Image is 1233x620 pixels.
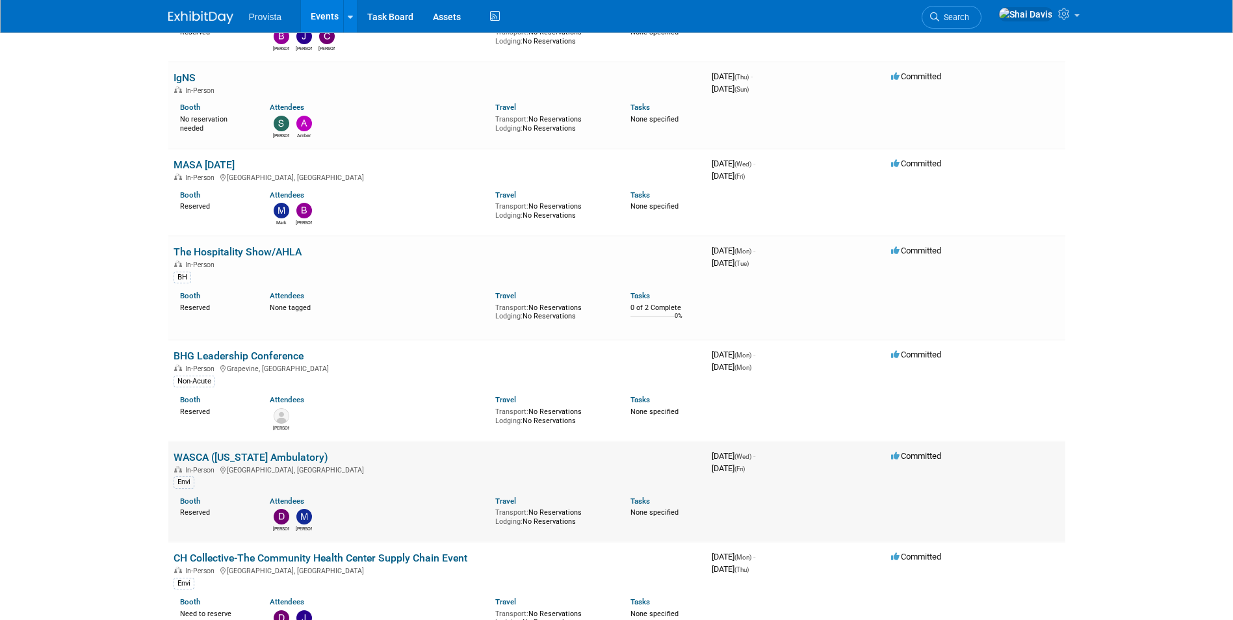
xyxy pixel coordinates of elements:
a: CH Collective-The Community Health Center Supply Chain Event [174,552,467,564]
img: In-Person Event [174,365,182,371]
a: Booth [180,103,200,112]
span: Transport: [495,610,528,618]
span: In-Person [185,174,218,182]
div: Mark Maki [273,218,289,226]
span: None specified [630,610,679,618]
span: - [753,451,755,461]
img: Beth Chan [274,29,289,44]
span: In-Person [185,567,218,575]
span: (Mon) [734,352,751,359]
a: Attendees [270,291,304,300]
img: Amber Barron [296,116,312,131]
div: Clifford Parker [318,44,335,52]
span: [DATE] [712,171,745,181]
span: (Sun) [734,86,749,93]
span: Lodging: [495,517,523,526]
div: No Reservations No Reservations [495,405,611,425]
span: Lodging: [495,417,523,425]
div: Mitchell Bowman [296,524,312,532]
a: Tasks [630,497,650,506]
img: Mitchell Bowman [296,509,312,524]
img: In-Person Event [174,567,182,573]
div: Ron Krisman [273,424,289,432]
span: In-Person [185,365,218,373]
a: Tasks [630,190,650,200]
span: Transport: [495,508,528,517]
img: Beth Chan [296,203,312,218]
a: Tasks [630,103,650,112]
a: Tasks [630,395,650,404]
span: None specified [630,508,679,517]
img: In-Person Event [174,466,182,472]
img: Shai Davis [998,7,1053,21]
div: 0 of 2 Complete [630,304,701,313]
div: Reserved [180,405,251,417]
a: Attendees [270,103,304,112]
a: Booth [180,190,200,200]
a: Travel [495,497,516,506]
div: Debbie Treat [273,524,289,532]
a: IgNS [174,71,196,84]
a: Booth [180,395,200,404]
span: Transport: [495,304,528,312]
div: Non-Acute [174,376,215,387]
div: No Reservations No Reservations [495,25,611,45]
span: Transport: [495,202,528,211]
span: (Wed) [734,161,751,168]
span: [DATE] [712,246,755,255]
img: Mark Maki [274,203,289,218]
div: Reserved [180,506,251,517]
a: Attendees [270,190,304,200]
div: [GEOGRAPHIC_DATA], [GEOGRAPHIC_DATA] [174,172,701,182]
span: Transport: [495,115,528,123]
div: [GEOGRAPHIC_DATA], [GEOGRAPHIC_DATA] [174,464,701,474]
span: (Mon) [734,554,751,561]
span: (Fri) [734,173,745,180]
span: (Thu) [734,73,749,81]
span: (Wed) [734,453,751,460]
span: In-Person [185,261,218,269]
a: Attendees [270,597,304,606]
div: Beth Chan [296,218,312,226]
span: (Mon) [734,364,751,371]
span: Transport: [495,407,528,416]
img: ExhibitDay [168,11,233,24]
span: [DATE] [712,552,755,562]
img: Debbie Treat [274,509,289,524]
img: In-Person Event [174,174,182,180]
a: BHG Leadership Conference [174,350,304,362]
span: (Fri) [734,465,745,472]
span: Committed [891,552,941,562]
a: Travel [495,597,516,606]
div: Beth Chan [273,44,289,52]
span: Lodging: [495,211,523,220]
div: No Reservations No Reservations [495,112,611,133]
span: [DATE] [712,84,749,94]
div: No reservation needed [180,112,251,133]
div: BH [174,272,191,283]
a: Search [922,6,981,29]
div: [GEOGRAPHIC_DATA], [GEOGRAPHIC_DATA] [174,565,701,575]
span: (Thu) [734,566,749,573]
div: Reserved [180,301,251,313]
span: [DATE] [712,350,755,359]
a: The Hospitality Show/AHLA [174,246,302,258]
div: No Reservations No Reservations [495,200,611,220]
a: Booth [180,291,200,300]
div: Envi [174,476,194,488]
div: Jeff Lawrence [296,44,312,52]
span: - [751,71,753,81]
span: Provista [249,12,282,22]
span: Committed [891,159,941,168]
img: Jeff Lawrence [296,29,312,44]
div: Need to reserve [180,607,251,619]
a: Attendees [270,395,304,404]
img: Stephanie Miller [274,116,289,131]
a: Travel [495,103,516,112]
a: Tasks [630,291,650,300]
a: Booth [180,497,200,506]
span: Lodging: [495,37,523,45]
span: [DATE] [712,362,751,372]
div: Stephanie Miller [273,131,289,139]
img: Ron Krisman [274,408,289,424]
